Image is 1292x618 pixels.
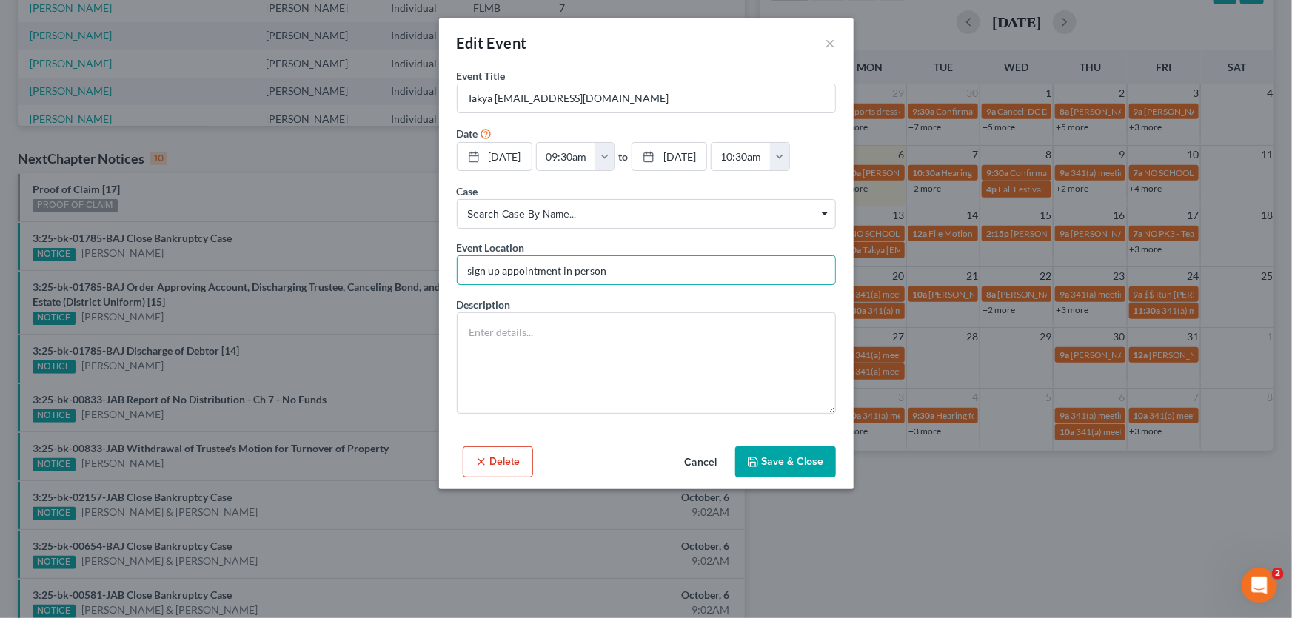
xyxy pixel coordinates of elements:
[458,84,835,112] input: Enter event name...
[457,199,836,229] span: Select box activate
[457,297,511,312] label: Description
[673,448,729,477] button: Cancel
[826,34,836,52] button: ×
[458,143,532,171] a: [DATE]
[457,70,506,82] span: Event Title
[735,446,836,477] button: Save & Close
[457,34,527,52] span: Edit Event
[457,184,478,199] label: Case
[468,206,825,222] span: Search case by name...
[1242,568,1277,603] iframe: Intercom live chat
[1272,568,1284,580] span: 2
[618,149,628,164] label: to
[458,256,835,284] input: Enter location...
[632,143,706,171] a: [DATE]
[457,240,525,255] label: Event Location
[463,446,533,477] button: Delete
[537,143,596,171] input: -- : --
[457,126,478,141] label: Date
[712,143,771,171] input: -- : --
